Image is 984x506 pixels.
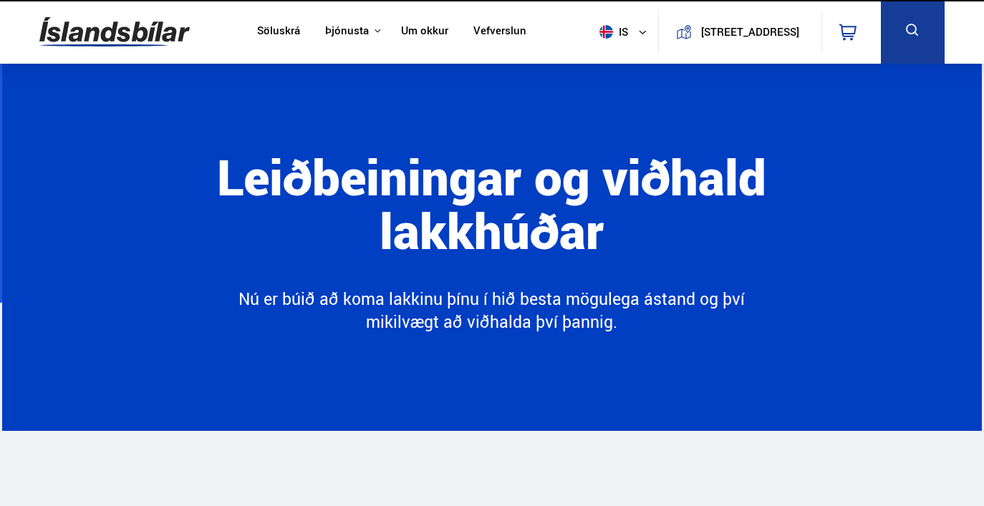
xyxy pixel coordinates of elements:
button: is [594,11,658,53]
img: svg+xml;base64,PHN2ZyB4bWxucz0iaHR0cDovL3d3dy53My5vcmcvMjAwMC9zdmciIHdpZHRoPSI1MTIiIGhlaWdodD0iNT... [599,25,613,39]
p: Nú er búið að koma lakkinu þínu í hið besta mögulega ástand og því mikilvægt að viðhalda því þannig. [220,288,763,333]
img: G0Ugv5HjCgRt.svg [39,9,190,55]
span: is [594,25,630,39]
button: [STREET_ADDRESS] [698,26,803,38]
button: Þjónusta [325,24,369,38]
a: Um okkur [401,24,448,39]
a: [STREET_ADDRESS] [667,11,813,52]
a: Vefverslun [473,24,526,39]
a: Söluskrá [257,24,300,39]
h1: Leiðbeiningar og viðhald lakkhúðar [153,150,831,288]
